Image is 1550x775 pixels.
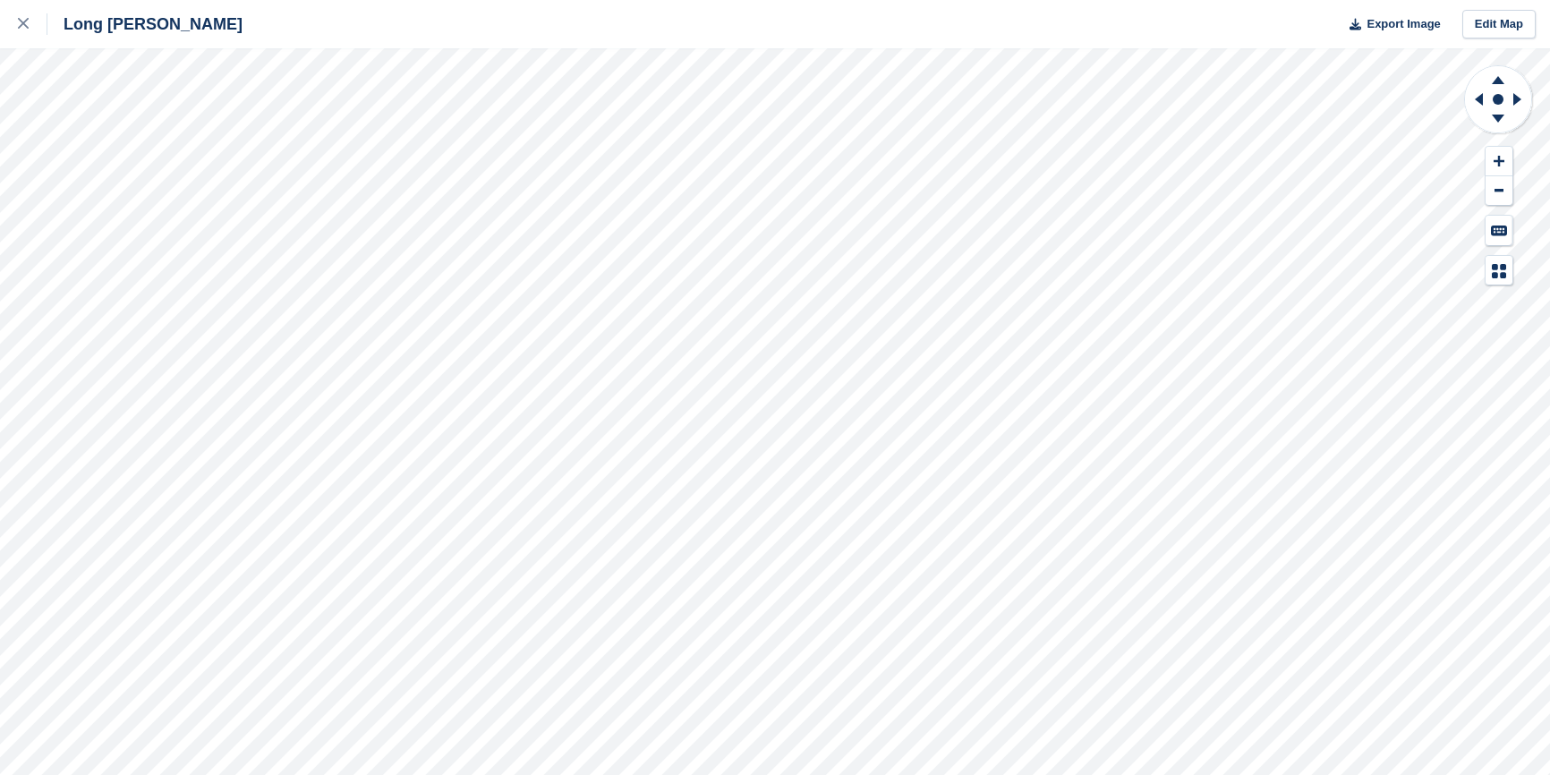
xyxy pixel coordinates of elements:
button: Map Legend [1486,256,1512,285]
button: Export Image [1339,10,1441,39]
span: Export Image [1367,15,1440,33]
button: Keyboard Shortcuts [1486,216,1512,245]
a: Edit Map [1462,10,1536,39]
button: Zoom In [1486,147,1512,176]
button: Zoom Out [1486,176,1512,206]
div: Long [PERSON_NAME] [47,13,243,35]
